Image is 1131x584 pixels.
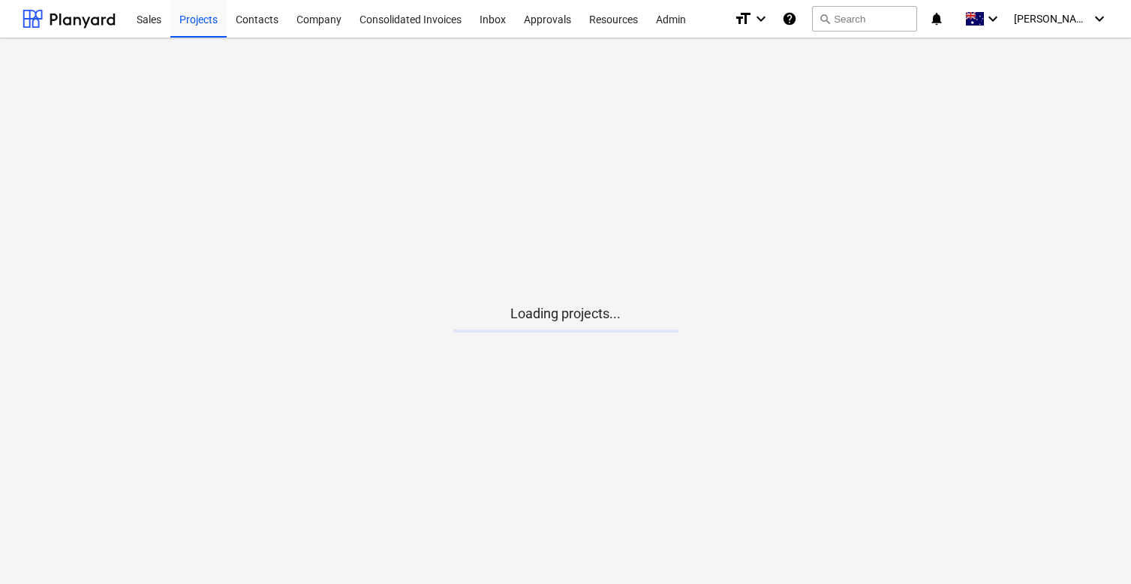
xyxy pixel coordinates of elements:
[819,13,831,25] span: search
[929,10,944,28] i: notifications
[782,10,797,28] i: Knowledge base
[984,10,1002,28] i: keyboard_arrow_down
[453,305,678,323] p: Loading projects...
[812,6,917,32] button: Search
[1090,10,1108,28] i: keyboard_arrow_down
[734,10,752,28] i: format_size
[752,10,770,28] i: keyboard_arrow_down
[1014,13,1089,25] span: [PERSON_NAME]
